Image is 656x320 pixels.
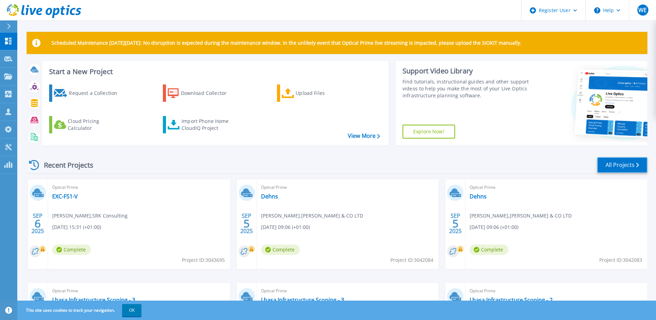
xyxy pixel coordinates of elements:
span: Complete [470,245,508,255]
span: This site uses cookies to track your navigation. [19,304,141,317]
a: Lhasa Infrastructure Scoping - 3 [52,296,135,303]
span: Project ID: 3043695 [182,256,225,264]
p: Scheduled Maintenance [DATE][DATE]: No disruption is expected during the maintenance window. In t... [52,40,521,46]
span: Optical Prime [52,287,226,295]
span: Project ID: 3042084 [390,256,433,264]
span: Optical Prime [261,287,435,295]
span: Optical Prime [261,184,435,191]
a: Request a Collection [49,85,126,102]
span: [DATE] 09:06 (+01:00) [470,223,518,231]
span: Project ID: 3042083 [599,256,642,264]
a: All Projects [597,157,647,173]
a: Dehns [261,193,278,200]
a: Download Collector [163,85,240,102]
a: EXC-FS1-V [52,193,78,200]
div: Cloud Pricing Calculator [68,118,123,132]
span: [PERSON_NAME] , [PERSON_NAME] & CO LTD [470,212,572,220]
span: [PERSON_NAME] , SRK Consulting [52,212,128,220]
div: Find tutorials, instructional guides and other support videos to help you make the most of your L... [403,78,531,99]
a: Explore Now! [403,125,455,139]
a: Upload Files [277,85,354,102]
a: Lhasa Infrastructure Scoping - 2 [470,296,553,303]
span: Optical Prime [470,184,643,191]
div: SEP 2025 [240,211,253,236]
a: Dehns [470,193,487,200]
div: SEP 2025 [31,211,44,236]
span: Complete [52,245,91,255]
span: [DATE] 15:31 (+01:00) [52,223,101,231]
a: Cloud Pricing Calculator [49,116,126,133]
span: Optical Prime [470,287,643,295]
div: SEP 2025 [449,211,462,236]
a: Lhasa Infrastructure Scoping - 3 [261,296,344,303]
span: Complete [261,245,300,255]
div: Recent Projects [27,157,103,174]
div: Download Collector [181,86,236,100]
span: 6 [35,221,41,226]
div: Support Video Library [403,66,531,75]
span: Optical Prime [52,184,226,191]
span: 5 [452,221,459,226]
button: OK [122,304,141,317]
span: 5 [243,221,250,226]
span: WE [638,7,647,13]
div: Upload Files [296,86,351,100]
a: View More [348,133,380,139]
span: [DATE] 09:06 (+01:00) [261,223,310,231]
span: [PERSON_NAME] , [PERSON_NAME] & CO LTD [261,212,363,220]
h3: Start a New Project [49,68,380,75]
div: Import Phone Home CloudIQ Project [182,118,235,132]
div: Request a Collection [69,86,124,100]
